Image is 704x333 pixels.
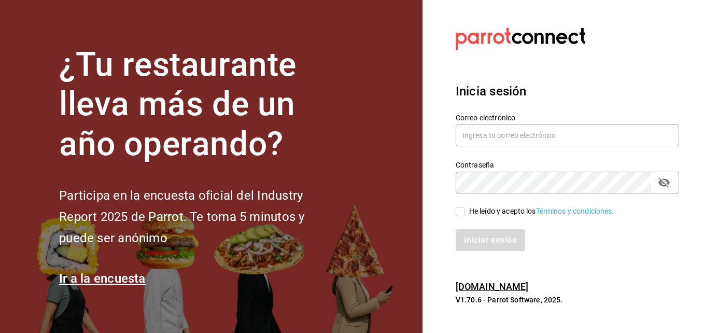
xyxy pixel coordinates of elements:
[655,174,673,191] button: passwordField
[456,281,529,292] a: [DOMAIN_NAME]
[456,82,679,101] h3: Inicia sesión
[456,161,679,168] label: Contraseña
[59,185,339,248] h2: Participa en la encuesta oficial del Industry Report 2025 de Parrot. Te toma 5 minutos y puede se...
[536,207,614,215] a: Términos y condiciones.
[469,206,614,217] div: He leído y acepto los
[59,271,146,286] a: Ir a la encuesta
[59,45,339,164] h1: ¿Tu restaurante lleva más de un año operando?
[456,124,679,146] input: Ingresa tu correo electrónico
[456,295,679,305] p: V1.70.6 - Parrot Software, 2025.
[456,114,679,121] label: Correo electrónico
